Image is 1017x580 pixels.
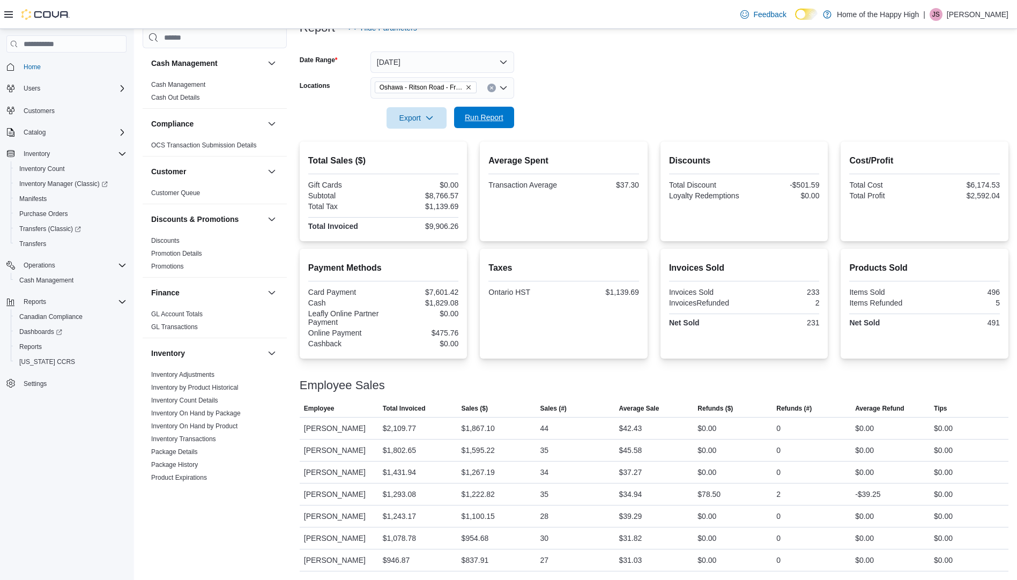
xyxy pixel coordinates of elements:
[934,404,947,413] span: Tips
[383,466,416,479] div: $1,431.94
[300,379,385,392] h3: Employee Sales
[619,532,642,545] div: $31.82
[849,191,922,200] div: Total Profit
[300,56,338,64] label: Date Range
[19,82,127,95] span: Users
[308,339,381,348] div: Cashback
[932,8,940,21] span: JS
[540,554,549,567] div: 27
[143,234,287,277] div: Discounts & Promotions
[488,288,561,296] div: Ontario HST
[19,103,127,117] span: Customers
[300,462,378,483] div: [PERSON_NAME]
[21,9,70,20] img: Cova
[19,126,127,139] span: Catalog
[19,82,44,95] button: Users
[669,288,742,296] div: Invoices Sold
[855,444,874,457] div: $0.00
[15,192,51,205] a: Manifests
[151,118,194,129] h3: Compliance
[15,207,72,220] a: Purchase Orders
[462,466,495,479] div: $1,267.19
[465,84,472,91] button: Remove Oshawa - Ritson Road - Friendly Stranger from selection in this group
[462,488,495,501] div: $1,222.82
[669,299,742,307] div: InvoicesRefunded
[151,371,214,378] a: Inventory Adjustments
[383,404,426,413] span: Total Invoiced
[151,93,200,102] span: Cash Out Details
[385,222,458,230] div: $9,906.26
[151,461,198,469] a: Package History
[151,236,180,245] span: Discounts
[15,310,87,323] a: Canadian Compliance
[15,274,78,287] a: Cash Management
[151,214,239,225] h3: Discounts & Promotions
[776,554,781,567] div: 0
[151,249,202,258] span: Promotion Details
[776,444,781,457] div: 0
[151,397,218,404] a: Inventory Count Details
[151,118,263,129] button: Compliance
[19,225,81,233] span: Transfers (Classic)
[855,466,874,479] div: $0.00
[151,310,203,318] a: GL Account Totals
[385,329,458,337] div: $475.76
[697,422,716,435] div: $0.00
[927,318,1000,327] div: 491
[24,298,46,306] span: Reports
[151,323,198,331] a: GL Transactions
[2,294,131,309] button: Reports
[15,162,127,175] span: Inventory Count
[385,181,458,189] div: $0.00
[15,325,66,338] a: Dashboards
[265,57,278,70] button: Cash Management
[540,466,549,479] div: 34
[11,221,131,236] a: Transfers (Classic)
[385,299,458,307] div: $1,829.08
[19,358,75,366] span: [US_STATE] CCRS
[697,532,716,545] div: $0.00
[619,466,642,479] div: $37.27
[19,259,127,272] span: Operations
[746,318,819,327] div: 231
[19,180,108,188] span: Inventory Manager (Classic)
[855,422,874,435] div: $0.00
[776,488,781,501] div: 2
[24,261,55,270] span: Operations
[151,237,180,244] a: Discounts
[300,418,378,439] div: [PERSON_NAME]
[669,154,820,167] h2: Discounts
[19,126,50,139] button: Catalog
[19,60,127,73] span: Home
[15,207,127,220] span: Purchase Orders
[934,466,953,479] div: $0.00
[383,422,416,435] div: $2,109.77
[151,448,198,456] span: Package Details
[375,81,477,93] span: Oshawa - Ritson Road - Friendly Stranger
[300,527,378,549] div: [PERSON_NAME]
[11,236,131,251] button: Transfers
[540,444,549,457] div: 35
[11,354,131,369] button: [US_STATE] CCRS
[934,510,953,523] div: $0.00
[151,250,202,257] a: Promotion Details
[11,191,131,206] button: Manifests
[19,61,45,73] a: Home
[151,473,207,482] span: Product Expirations
[143,187,287,204] div: Customer
[15,177,127,190] span: Inventory Manager (Classic)
[151,384,239,391] a: Inventory by Product Historical
[151,262,184,271] span: Promotions
[151,81,205,88] a: Cash Management
[265,165,278,178] button: Customer
[746,288,819,296] div: 233
[15,355,79,368] a: [US_STATE] CCRS
[265,213,278,226] button: Discounts & Promotions
[930,8,942,21] div: Jessica Sproul
[454,107,514,128] button: Run Report
[24,63,41,71] span: Home
[24,84,40,93] span: Users
[855,404,904,413] span: Average Refund
[15,222,127,235] span: Transfers (Classic)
